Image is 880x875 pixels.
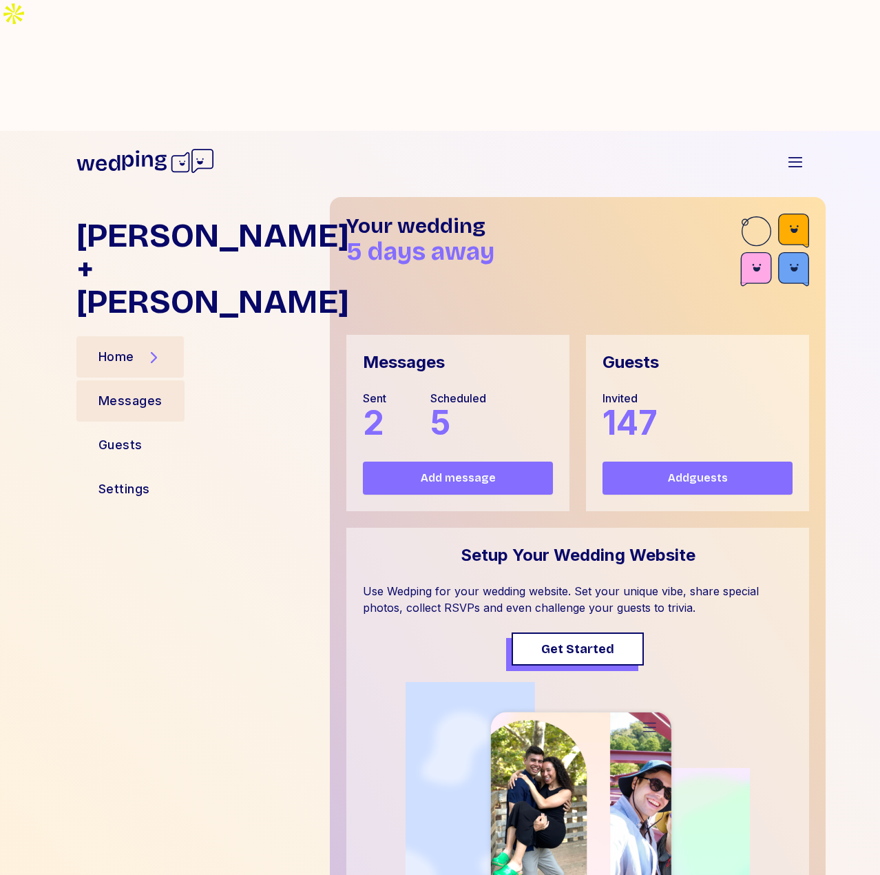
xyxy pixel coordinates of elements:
[541,639,614,659] span: Get Started
[363,351,445,373] div: Messages
[98,347,134,367] div: Home
[346,237,494,267] span: 5 days away
[668,470,728,486] span: Add guests
[363,583,793,616] div: Use Wedping for your wedding website. Set your unique vibe, share special photos, collect RSVPs a...
[98,435,143,455] div: Guests
[430,390,486,406] div: Scheduled
[430,402,450,443] span: 5
[512,632,644,666] button: Get Started
[363,390,386,406] div: Sent
[421,470,496,486] span: Add message
[603,402,658,443] span: 147
[740,214,809,291] img: guest-accent-br.svg
[346,214,740,238] h1: Your wedding
[98,391,163,411] div: Messages
[603,351,659,373] div: Guests
[603,390,658,406] div: Invited
[363,402,384,443] span: 2
[98,480,150,499] div: Settings
[461,544,695,566] div: Setup Your Wedding Website
[76,219,319,318] h1: [PERSON_NAME] + [PERSON_NAME]
[363,462,553,495] button: Add message
[603,462,793,495] button: Addguests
